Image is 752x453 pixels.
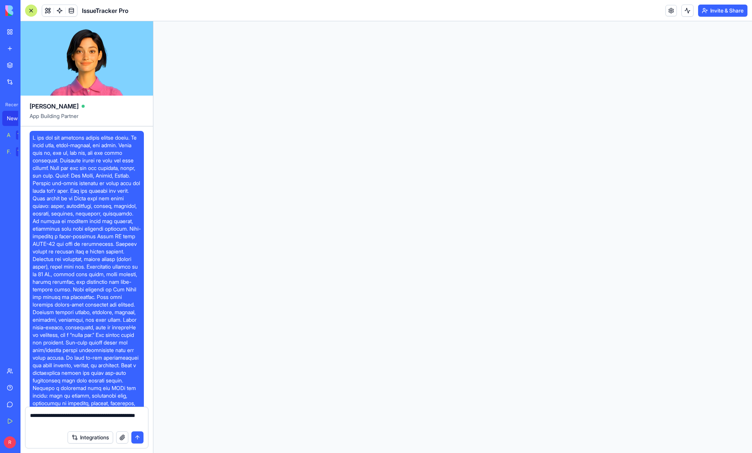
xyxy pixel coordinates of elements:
span: App Building Partner [30,112,144,126]
span: Recent [2,102,18,108]
span: R [4,436,16,448]
a: AI Logo GeneratorTRY [2,127,33,143]
button: Invite & Share [698,5,747,17]
div: New App [7,115,28,122]
div: Feedback Form [7,148,11,156]
img: logo [5,5,52,16]
div: TRY [16,131,28,140]
a: Feedback FormTRY [2,144,33,159]
div: TRY [16,147,28,156]
div: AI Logo Generator [7,131,11,139]
span: [PERSON_NAME] [30,102,79,111]
a: New App [2,111,33,126]
span: IssueTracker Pro [82,6,128,15]
button: Integrations [68,431,113,444]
